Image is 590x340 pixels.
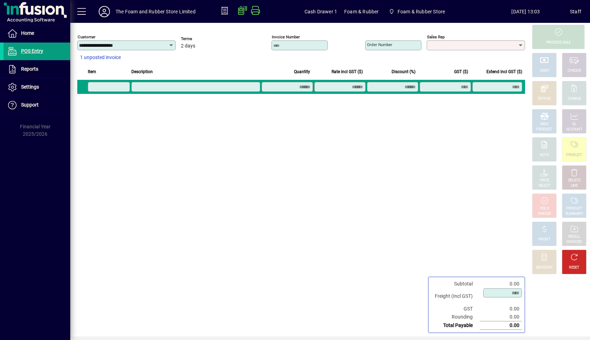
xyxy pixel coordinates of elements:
[431,280,480,288] td: Subtotal
[454,68,468,76] span: GST ($)
[21,48,43,54] span: POS Entry
[4,78,70,96] a: Settings
[568,96,581,102] div: CHARGE
[538,183,551,188] div: SELECT
[21,102,39,108] span: Support
[480,280,522,288] td: 0.00
[294,68,310,76] span: Quantity
[77,51,124,64] button: 1 unposted invoice
[571,183,578,188] div: LINE
[431,288,480,305] td: Freight (Incl GST)
[181,37,223,41] span: Terms
[480,313,522,321] td: 0.00
[304,6,337,17] span: Cash Drawer 1
[568,178,580,183] div: DELETE
[486,68,522,76] span: Extend incl GST ($)
[80,54,121,61] span: 1 unposted invoice
[431,313,480,321] td: Rounding
[332,68,363,76] span: Rate incl GST ($)
[536,127,552,132] div: PRODUCT
[572,122,577,127] div: GL
[566,239,582,245] div: INVOICES
[480,305,522,313] td: 0.00
[565,211,583,217] div: SUMMARY
[546,40,571,45] div: PROCESS SALE
[566,153,582,158] div: PRODUCT
[566,206,582,211] div: PRODUCT
[431,305,480,313] td: GST
[93,5,116,18] button: Profile
[4,60,70,78] a: Reports
[431,321,480,330] td: Total Payable
[78,34,96,39] mat-label: Customer
[538,211,551,217] div: INVOICE
[88,68,96,76] span: Item
[392,68,415,76] span: Discount (%)
[4,96,70,114] a: Support
[427,34,445,39] mat-label: Sales rep
[116,6,196,17] div: The Foam and Rubber Store Limited
[4,25,70,42] a: Home
[540,206,549,211] div: HOLD
[21,30,34,36] span: Home
[538,237,550,242] div: PROFIT
[367,42,392,47] mat-label: Order number
[540,178,549,183] div: PRICE
[540,68,549,73] div: CASH
[540,122,549,127] div: MISC
[386,5,448,18] span: Foam & Rubber Store
[540,153,549,158] div: NOTE
[398,6,445,17] span: Foam & Rubber Store
[21,66,38,72] span: Reports
[570,6,581,17] div: Staff
[536,265,553,270] div: DISCOUNT
[21,84,39,90] span: Settings
[481,6,570,17] span: [DATE] 13:03
[568,234,581,239] div: RECALL
[131,68,153,76] span: Description
[480,321,522,330] td: 0.00
[344,6,379,17] span: Foam & Rubber
[568,68,581,73] div: CHEQUE
[569,265,579,270] div: RESET
[181,43,195,49] span: 2 days
[272,34,300,39] mat-label: Invoice number
[566,127,582,132] div: ACCOUNT
[538,96,551,102] div: EFTPOS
